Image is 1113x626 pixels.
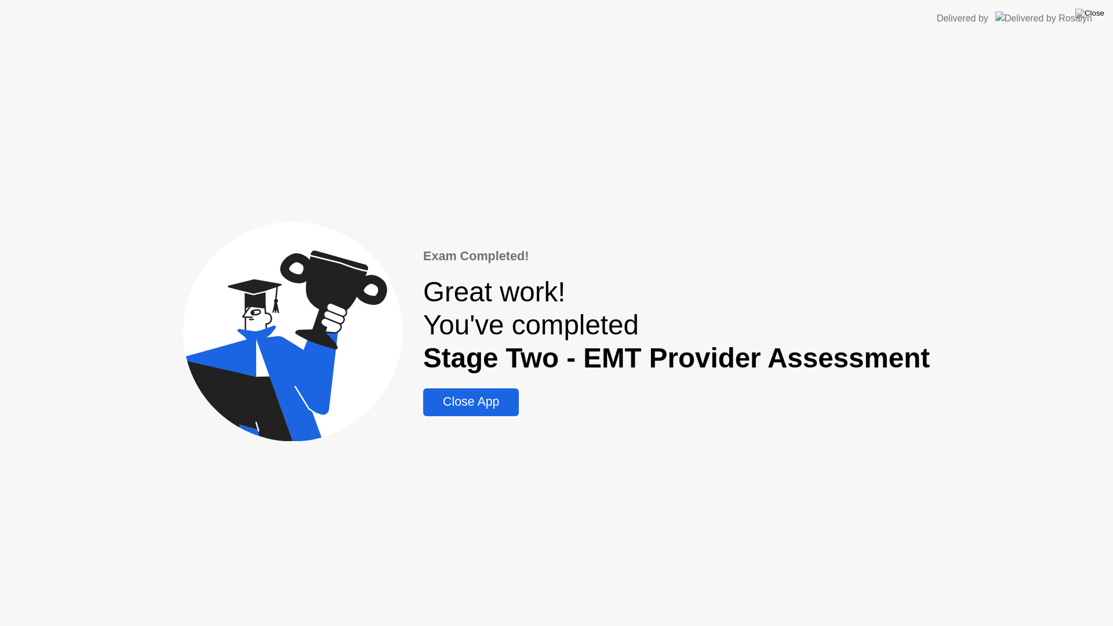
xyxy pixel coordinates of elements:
[423,247,930,265] div: Exam Completed!
[995,12,1092,25] img: Delivered by Rosalyn
[423,388,519,416] button: Close App
[423,343,930,373] b: Stage Two - EMT Provider Assessment
[427,395,515,409] div: Close App
[1075,9,1104,18] img: Close
[423,275,930,374] div: Great work! You've completed
[937,12,988,26] div: Delivered by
